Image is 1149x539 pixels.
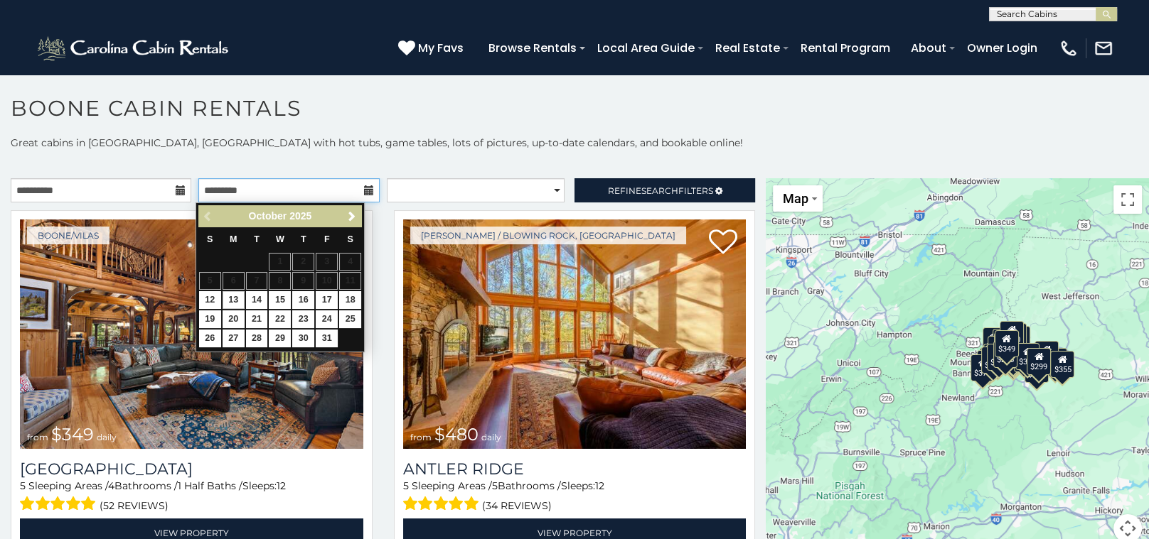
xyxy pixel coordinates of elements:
[982,327,1006,354] div: $635
[97,432,117,442] span: daily
[289,210,311,222] span: 2025
[1006,326,1030,353] div: $250
[492,479,498,492] span: 5
[773,185,823,212] button: Change map style
[1000,345,1025,372] div: $315
[27,432,48,442] span: from
[316,291,338,309] a: 17
[199,330,221,347] a: 26
[36,34,233,62] img: White-1-2.png
[410,432,432,442] span: from
[269,291,291,309] a: 15
[398,39,467,58] a: My Favs
[481,36,584,60] a: Browse Rentals
[324,234,330,244] span: Friday
[207,234,213,244] span: Sunday
[254,234,260,244] span: Tuesday
[316,330,338,347] a: 31
[292,310,314,328] a: 23
[178,479,242,492] span: 1 Half Baths /
[410,227,686,244] a: [PERSON_NAME] / Blowing Rock, [GEOGRAPHIC_DATA]
[994,330,1018,357] div: $349
[246,310,268,328] a: 21
[993,341,1017,368] div: $225
[230,234,237,244] span: Monday
[246,291,268,309] a: 14
[249,210,287,222] span: October
[20,459,363,479] h3: Diamond Creek Lodge
[20,479,363,515] div: Sleeping Areas / Bathrooms / Sleeps:
[277,479,286,492] span: 12
[292,291,314,309] a: 16
[403,479,409,492] span: 5
[199,291,221,309] a: 12
[1035,341,1059,368] div: $930
[793,36,897,60] a: Rental Program
[1027,348,1051,375] div: $299
[1024,356,1048,383] div: $350
[223,330,245,347] a: 27
[590,36,702,60] a: Local Area Guide
[20,219,363,449] img: Diamond Creek Lodge
[1059,38,1079,58] img: phone-regular-white.png
[347,234,353,244] span: Saturday
[1094,38,1113,58] img: mail-regular-white.png
[986,344,1010,371] div: $395
[20,479,26,492] span: 5
[269,330,291,347] a: 29
[418,39,464,57] span: My Favs
[199,310,221,328] a: 19
[904,36,953,60] a: About
[481,432,501,442] span: daily
[246,330,268,347] a: 28
[108,479,114,492] span: 4
[100,496,169,515] span: (52 reviews)
[482,496,552,515] span: (34 reviews)
[223,310,245,328] a: 20
[641,185,678,196] span: Search
[608,185,713,196] span: Refine Filters
[223,291,245,309] a: 13
[27,227,109,244] a: Boone/Vilas
[20,459,363,479] a: [GEOGRAPHIC_DATA]
[339,291,361,309] a: 18
[1000,320,1024,347] div: $320
[1113,185,1142,214] button: Toggle fullscreen view
[346,211,358,222] span: Next
[595,479,604,492] span: 12
[343,207,360,225] a: Next
[403,219,747,449] a: Antler Ridge from $480 daily
[709,228,737,258] a: Add to favorites
[783,191,808,206] span: Map
[276,234,284,244] span: Wednesday
[1050,351,1074,378] div: $355
[301,234,306,244] span: Thursday
[981,346,1005,373] div: $325
[960,36,1044,60] a: Owner Login
[574,178,755,202] a: RefineSearchFilters
[1015,342,1040,369] div: $380
[269,310,291,328] a: 22
[708,36,787,60] a: Real Estate
[403,479,747,515] div: Sleeping Areas / Bathrooms / Sleeps:
[20,219,363,449] a: Diamond Creek Lodge from $349 daily
[316,310,338,328] a: 24
[403,459,747,479] a: Antler Ridge
[339,310,361,328] a: 25
[292,330,314,347] a: 30
[403,219,747,449] img: Antler Ridge
[971,354,995,381] div: $375
[51,424,94,445] span: $349
[434,424,479,445] span: $480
